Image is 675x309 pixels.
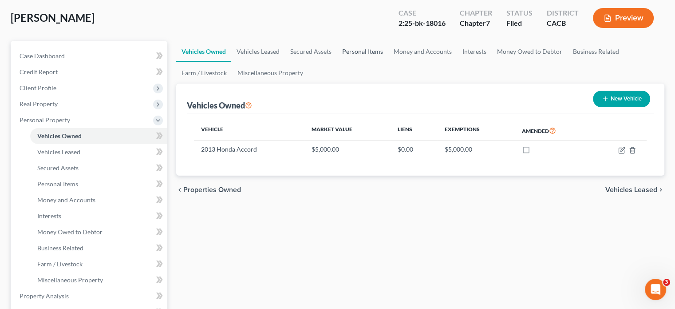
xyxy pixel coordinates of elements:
[176,186,183,193] i: chevron_left
[663,279,670,286] span: 3
[593,91,650,107] button: New Vehicle
[194,120,304,141] th: Vehicle
[30,128,167,144] a: Vehicles Owned
[30,272,167,288] a: Miscellaneous Property
[391,141,437,158] td: $0.00
[30,240,167,256] a: Business Related
[645,279,666,300] iframe: Intercom live chat
[593,8,654,28] button: Preview
[438,120,515,141] th: Exemptions
[20,100,58,108] span: Real Property
[30,192,167,208] a: Money and Accounts
[605,186,664,193] button: Vehicles Leased chevron_right
[20,116,70,124] span: Personal Property
[547,8,579,18] div: District
[391,120,437,141] th: Liens
[11,11,95,24] span: [PERSON_NAME]
[37,228,103,236] span: Money Owed to Debtor
[337,41,388,62] a: Personal Items
[176,186,241,193] button: chevron_left Properties Owned
[231,41,285,62] a: Vehicles Leased
[304,120,391,141] th: Market Value
[30,176,167,192] a: Personal Items
[37,164,79,172] span: Secured Assets
[506,18,533,28] div: Filed
[438,141,515,158] td: $5,000.00
[547,18,579,28] div: CACB
[399,8,446,18] div: Case
[605,186,657,193] span: Vehicles Leased
[30,144,167,160] a: Vehicles Leased
[37,276,103,284] span: Miscellaneous Property
[506,8,533,18] div: Status
[12,64,167,80] a: Credit Report
[20,52,65,60] span: Case Dashboard
[37,244,83,252] span: Business Related
[657,186,664,193] i: chevron_right
[176,41,231,62] a: Vehicles Owned
[37,180,78,188] span: Personal Items
[486,19,490,27] span: 7
[515,120,591,141] th: Amended
[285,41,337,62] a: Secured Assets
[492,41,568,62] a: Money Owed to Debtor
[460,8,492,18] div: Chapter
[176,62,232,84] a: Farm / Livestock
[194,141,304,158] td: 2013 Honda Accord
[30,224,167,240] a: Money Owed to Debtor
[399,18,446,28] div: 2:25-bk-18016
[304,141,391,158] td: $5,000.00
[37,260,83,268] span: Farm / Livestock
[388,41,457,62] a: Money and Accounts
[37,196,95,204] span: Money and Accounts
[20,292,69,300] span: Property Analysis
[187,100,252,111] div: Vehicles Owned
[457,41,492,62] a: Interests
[30,256,167,272] a: Farm / Livestock
[568,41,624,62] a: Business Related
[37,148,80,156] span: Vehicles Leased
[460,18,492,28] div: Chapter
[37,212,61,220] span: Interests
[20,68,58,76] span: Credit Report
[12,48,167,64] a: Case Dashboard
[232,62,308,84] a: Miscellaneous Property
[30,160,167,176] a: Secured Assets
[20,84,56,92] span: Client Profile
[183,186,241,193] span: Properties Owned
[12,288,167,304] a: Property Analysis
[30,208,167,224] a: Interests
[37,132,82,140] span: Vehicles Owned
